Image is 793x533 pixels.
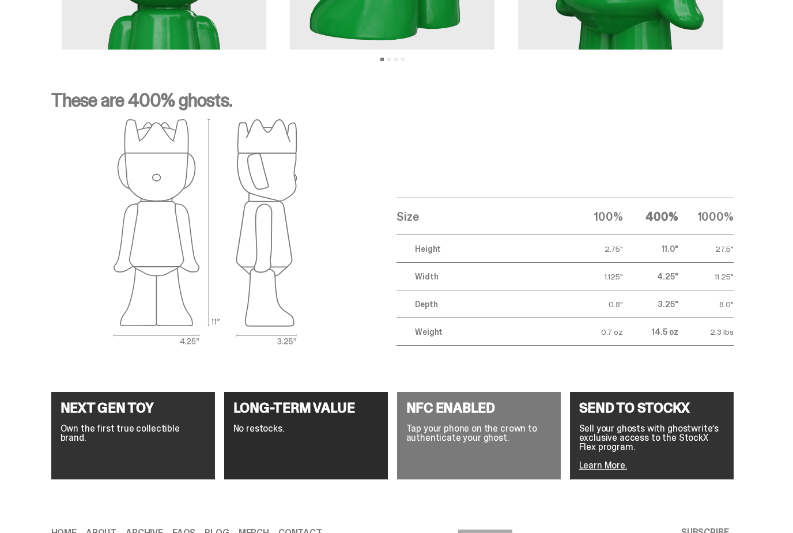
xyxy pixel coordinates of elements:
button: View slide 1 [380,58,384,61]
button: View slide 3 [394,58,398,61]
td: 8.0" [678,290,734,318]
td: 3.25" [623,290,678,318]
td: Weight [396,318,567,346]
img: ghost outlines spec [114,119,298,346]
th: 100% [568,198,623,235]
td: Width [396,263,567,290]
td: 2.75" [568,235,623,263]
h4: NEXT GEN TOY [61,401,206,415]
p: Own the first true collectible brand. [61,424,206,443]
td: 1.125" [568,263,623,290]
h4: SEND TO STOCKX [579,401,724,415]
button: View slide 4 [401,58,405,61]
td: 2.3 lbs [678,318,734,346]
td: 0.8" [568,290,623,318]
td: Height [396,235,567,263]
th: 400% [623,198,678,235]
td: 4.25" [623,263,678,290]
th: Size [396,198,567,235]
button: View slide 2 [387,58,391,61]
h4: LONG-TERM VALUE [233,401,379,415]
p: Sell your ghosts with ghostwrite’s exclusive access to the StockX Flex program. [579,424,724,452]
p: No restocks. [233,424,379,433]
td: 14.5 oz [623,318,678,346]
h4: NFC ENABLED [406,401,552,415]
th: 1000% [678,198,734,235]
td: 11.25" [678,263,734,290]
td: 11.0" [623,235,678,263]
p: Tap your phone on the crown to authenticate your ghost. [406,424,552,443]
p: These are 400% ghosts. [51,91,734,119]
td: Depth [396,290,567,318]
a: Learn More. [579,459,627,471]
td: 0.7 oz [568,318,623,346]
td: 27.5" [678,235,734,263]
